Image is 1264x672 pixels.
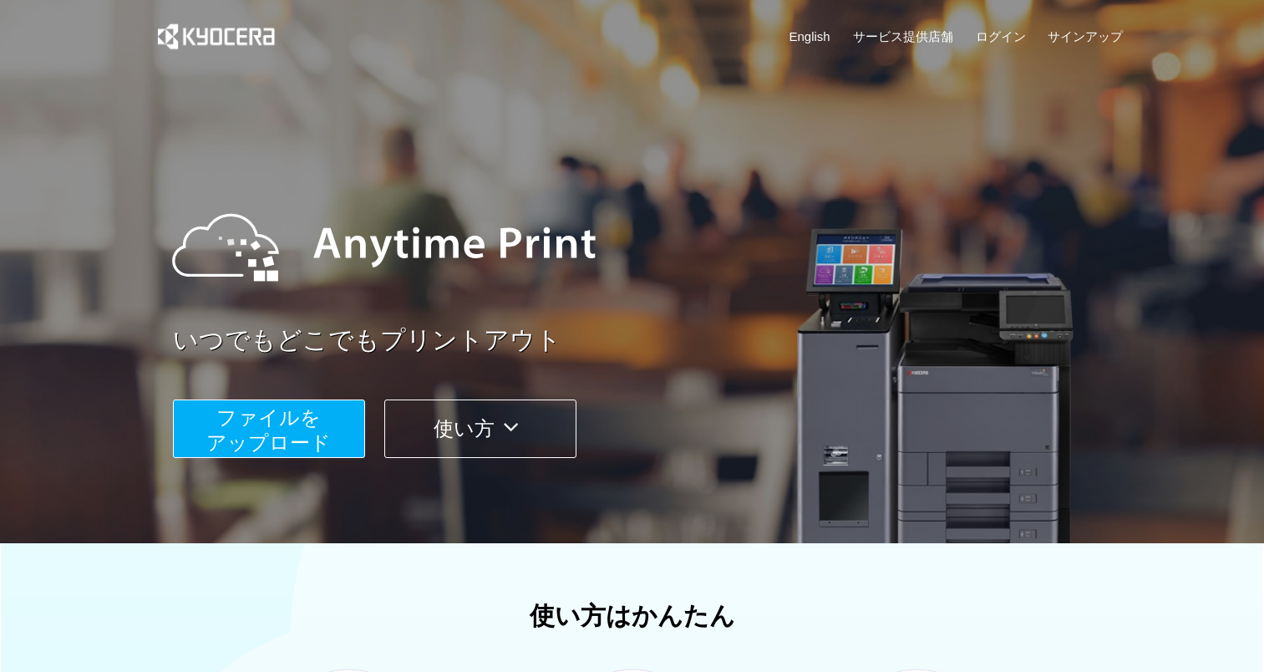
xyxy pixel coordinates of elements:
a: サインアップ [1048,28,1123,45]
a: いつでもどこでもプリントアウト [173,323,1134,359]
a: サービス提供店舗 [853,28,953,45]
a: English [789,28,830,45]
button: 使い方 [384,400,576,458]
a: ログイン [976,28,1026,45]
span: ファイルを ​​アップロード [206,406,331,454]
button: ファイルを​​アップロード [173,400,365,458]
